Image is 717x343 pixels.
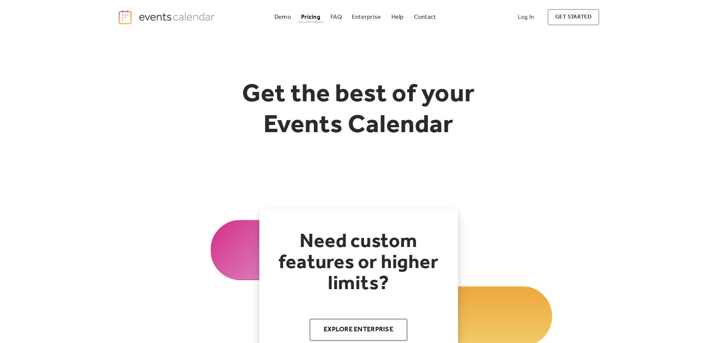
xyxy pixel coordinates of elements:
a: Enterprise [349,12,384,22]
a: Contact [411,12,439,22]
a: get started [548,9,599,25]
div: Help [391,15,404,19]
div: Contact [414,15,436,19]
h2: Need custom features or higher limits? [274,231,443,294]
div: FAQ [330,15,342,19]
a: Log In [510,9,542,25]
div: Pricing [301,15,320,19]
h1: Get the best of your Events Calendar [214,79,503,141]
div: Enterprise [352,15,381,19]
a: Help [388,12,407,22]
div: Demo [274,15,291,19]
a: Pricing [298,12,323,22]
a: Explore Enterprise [309,319,408,341]
a: Demo [271,12,294,22]
a: FAQ [327,12,345,22]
